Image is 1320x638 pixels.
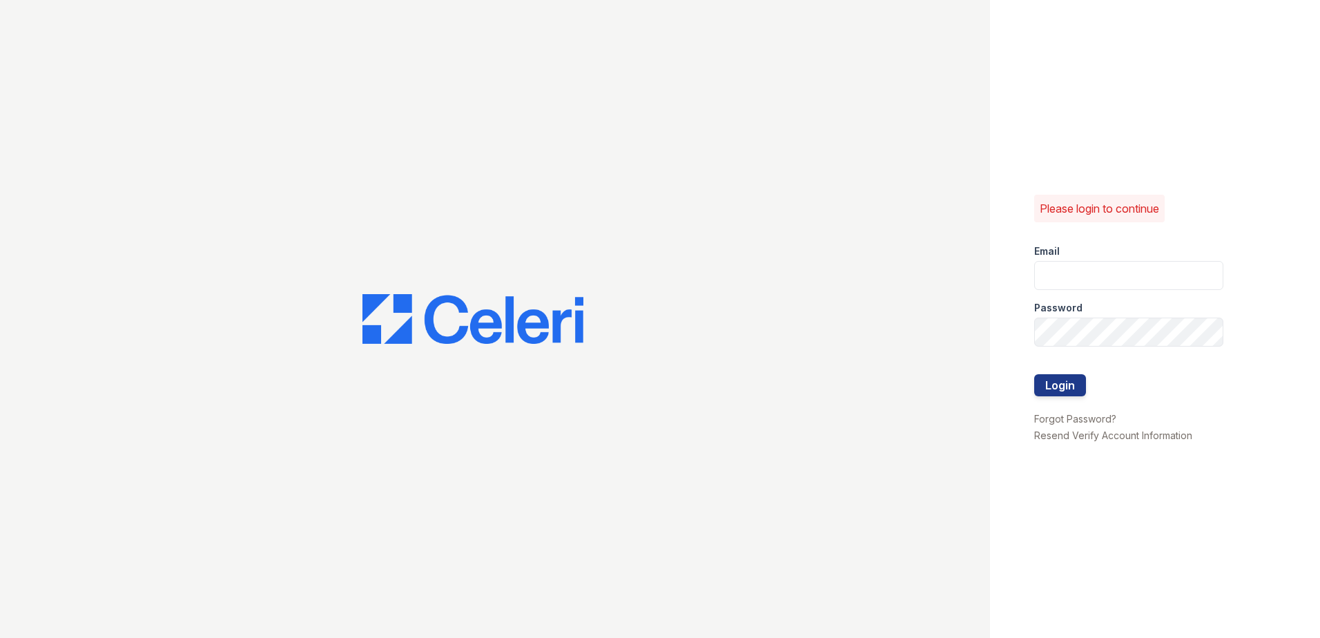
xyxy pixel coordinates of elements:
label: Password [1034,301,1083,315]
a: Resend Verify Account Information [1034,429,1192,441]
a: Forgot Password? [1034,413,1116,425]
label: Email [1034,244,1060,258]
button: Login [1034,374,1086,396]
p: Please login to continue [1040,200,1159,217]
img: CE_Logo_Blue-a8612792a0a2168367f1c8372b55b34899dd931a85d93a1a3d3e32e68fde9ad4.png [362,294,583,344]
